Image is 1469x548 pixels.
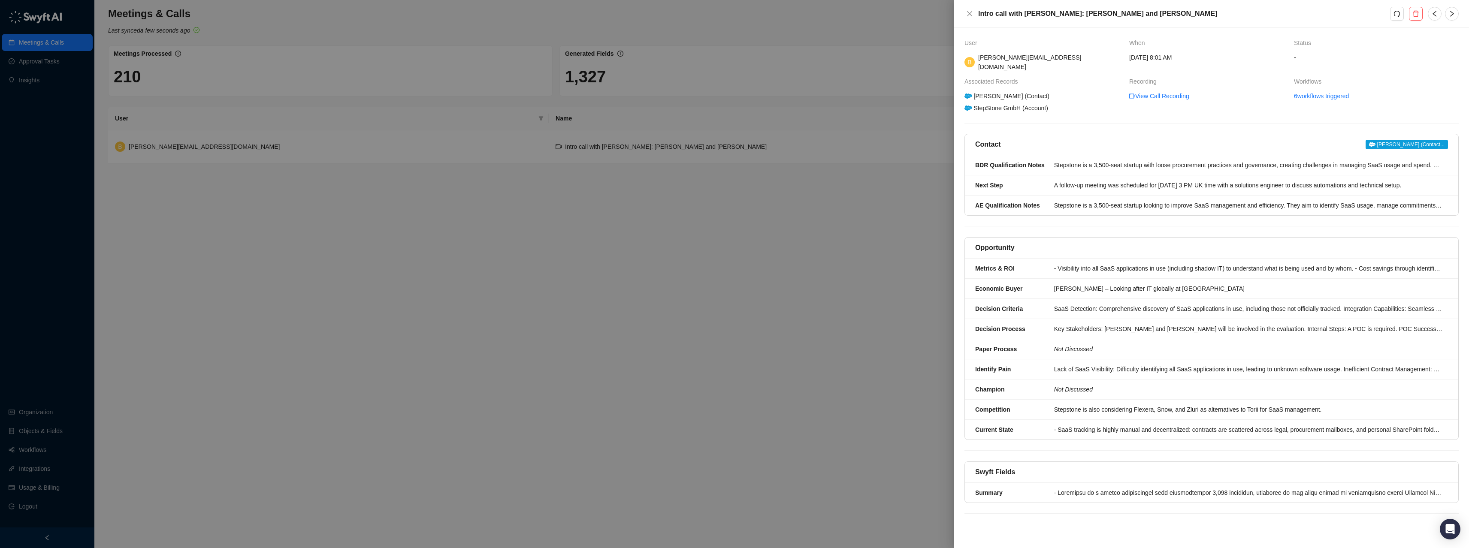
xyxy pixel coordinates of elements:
[1054,304,1443,313] div: SaaS Detection: Comprehensive discovery of SaaS applications in use, including those not official...
[1054,284,1443,293] div: [PERSON_NAME] – Looking after IT globally at [GEOGRAPHIC_DATA]
[975,386,1004,393] strong: Champion
[1448,10,1455,17] span: right
[1129,93,1135,99] span: video-camera
[1054,425,1443,434] div: - SaaS tracking is highly manual and decentralized: contracts are scattered across legal, procure...
[1054,488,1443,497] div: - Loremipsu do s ametco adipiscingel sedd eiusmodtempor 3,098 incididun, utlaboree do mag aliqu e...
[975,406,1010,413] strong: Competition
[1294,53,1459,62] span: -
[975,202,1040,209] strong: AE Qualification Notes
[1440,519,1460,539] div: Open Intercom Messenger
[975,489,1003,496] strong: Summary
[975,265,1015,272] strong: Metrics & ROI
[1294,77,1326,86] span: Workflows
[975,139,1001,150] h5: Contact
[1054,324,1443,334] div: Key Stakeholders: [PERSON_NAME] and [PERSON_NAME] will be involved in the evaluation. Internal St...
[1054,346,1093,352] i: Not Discussed
[975,305,1023,312] strong: Decision Criteria
[975,366,1011,373] strong: Identify Pain
[1393,10,1400,17] span: redo
[1412,10,1419,17] span: delete
[1054,181,1443,190] div: A follow-up meeting was scheduled for [DATE] 3 PM UK time with a solutions engineer to discuss au...
[967,57,971,67] span: B
[1054,405,1443,414] div: Stepstone is also considering Flexera, Snow, and Zluri as alternatives to Torii for SaaS management.
[1054,160,1443,170] div: Stepstone is a 3,500-seat startup with loose procurement practices and governance, creating chall...
[975,426,1013,433] strong: Current State
[975,162,1045,169] strong: BDR Qualification Notes
[1129,77,1161,86] span: Recording
[964,9,975,19] button: Close
[1054,264,1443,273] div: - Visibility into all SaaS applications in use (including shadow IT) to understand what is being ...
[1054,201,1443,210] div: Stepstone is a 3,500-seat startup looking to improve SaaS management and efficiency. They aim to ...
[975,285,1022,292] strong: Economic Buyer
[1366,140,1448,149] span: [PERSON_NAME] (Contact...
[975,325,1025,332] strong: Decision Process
[1129,53,1172,62] span: [DATE] 8:01 AM
[1054,364,1443,374] div: Lack of SaaS Visibility: Difficulty identifying all SaaS applications in use, leading to unknown ...
[964,38,982,48] span: User
[1129,38,1149,48] span: When
[978,54,1081,70] span: [PERSON_NAME][EMAIL_ADDRESS][DOMAIN_NAME]
[966,10,973,17] span: close
[975,182,1003,189] strong: Next Step
[975,346,1017,352] strong: Paper Process
[1294,91,1349,101] a: 6 workflows triggered
[975,467,1015,477] h5: Swyft Fields
[963,91,1051,101] div: [PERSON_NAME] (Contact)
[1431,10,1438,17] span: left
[978,9,1390,19] h5: Intro call with [PERSON_NAME]: [PERSON_NAME] and [PERSON_NAME]
[963,103,1049,113] div: StepStone GmbH (Account)
[1129,91,1189,101] a: video-cameraView Call Recording
[1054,386,1093,393] i: Not Discussed
[975,243,1015,253] h5: Opportunity
[1294,38,1315,48] span: Status
[964,77,1022,86] span: Associated Records
[1366,139,1448,150] a: [PERSON_NAME] (Contact...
